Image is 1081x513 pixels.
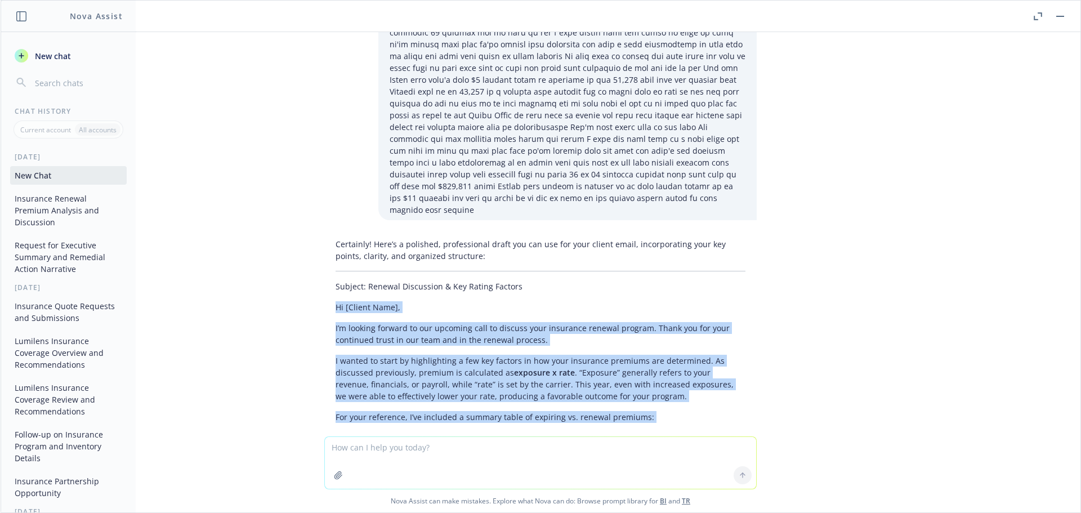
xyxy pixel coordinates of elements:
[1,106,136,116] div: Chat History
[660,496,667,506] a: BI
[336,322,745,346] p: I’m looking forward to our upcoming call to discuss your insurance renewal program. Thank you for...
[1,152,136,162] div: [DATE]
[10,166,127,185] button: New Chat
[79,125,117,135] p: All accounts
[70,10,123,22] h1: Nova Assist
[10,236,127,278] button: Request for Executive Summary and Remedial Action Narrative
[33,75,122,91] input: Search chats
[10,189,127,231] button: Insurance Renewal Premium Analysis and Discussion
[336,301,745,313] p: Hi [Client Name],
[10,46,127,66] button: New chat
[514,367,575,378] span: exposure x rate
[336,238,745,262] p: Certainly! Here’s a polished, professional draft you can use for your client email, incorporating...
[33,50,71,62] span: New chat
[10,332,127,374] button: Lumilens Insurance Coverage Overview and Recommendations
[10,425,127,467] button: Follow-up on Insurance Program and Inventory Details
[10,378,127,421] button: Lumilens Insurance Coverage Review and Recommendations
[5,489,1076,512] span: Nova Assist can make mistakes. Explore what Nova can do: Browse prompt library for and
[336,411,745,423] p: For your reference, I’ve included a summary table of expiring vs. renewal premiums:
[336,355,745,402] p: I wanted to start by highlighting a few key factors in how your insurance premiums are determined...
[20,125,71,135] p: Current account
[10,297,127,327] button: Insurance Quote Requests and Submissions
[682,496,690,506] a: TR
[336,280,745,292] p: Subject: Renewal Discussion & Key Rating Factors
[1,283,136,292] div: [DATE]
[10,472,127,502] button: Insurance Partnership Opportunity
